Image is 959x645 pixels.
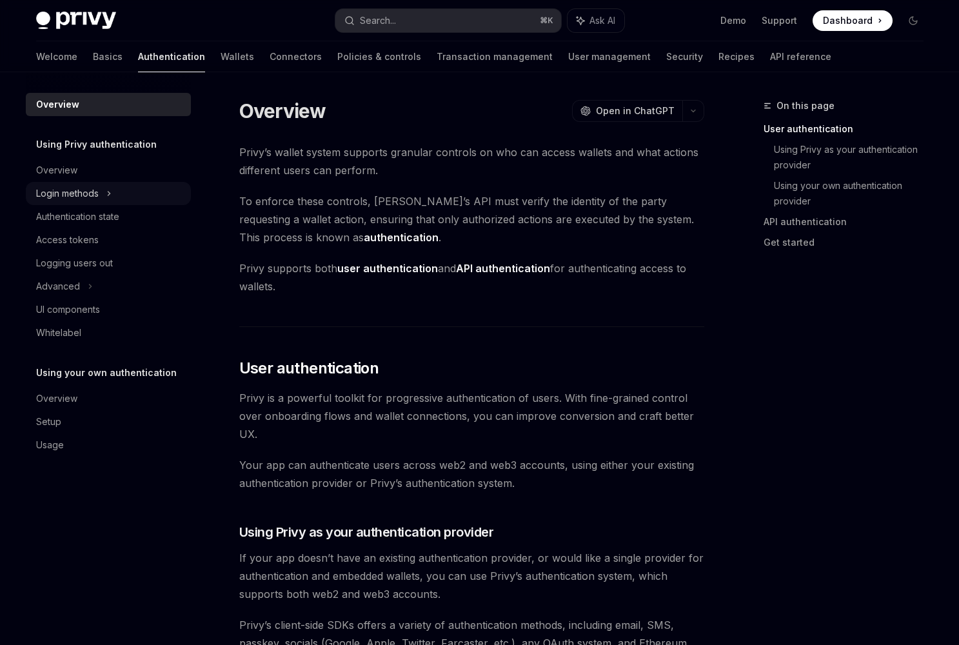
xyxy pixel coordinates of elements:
[36,255,113,271] div: Logging users out
[456,262,550,275] strong: API authentication
[239,99,326,123] h1: Overview
[36,365,177,381] h5: Using your own authentication
[26,410,191,433] a: Setup
[239,192,704,246] span: To enforce these controls, [PERSON_NAME]’s API must verify the identity of the party requesting a...
[26,298,191,321] a: UI components
[774,139,934,175] a: Using Privy as your authentication provider
[813,10,893,31] a: Dashboard
[364,231,439,244] strong: authentication
[823,14,873,27] span: Dashboard
[26,387,191,410] a: Overview
[762,14,797,27] a: Support
[239,259,704,295] span: Privy supports both and for authenticating access to wallets.
[138,41,205,72] a: Authentication
[776,98,835,114] span: On this page
[764,119,934,139] a: User authentication
[239,523,494,541] span: Using Privy as your authentication provider
[26,205,191,228] a: Authentication state
[589,14,615,27] span: Ask AI
[26,228,191,252] a: Access tokens
[36,325,81,341] div: Whitelabel
[718,41,755,72] a: Recipes
[93,41,123,72] a: Basics
[36,41,77,72] a: Welcome
[36,137,157,152] h5: Using Privy authentication
[903,10,924,31] button: Toggle dark mode
[36,186,99,201] div: Login methods
[239,549,704,603] span: If your app doesn’t have an existing authentication provider, or would like a single provider for...
[36,302,100,317] div: UI components
[26,321,191,344] a: Whitelabel
[36,232,99,248] div: Access tokens
[36,97,79,112] div: Overview
[764,232,934,253] a: Get started
[764,212,934,232] a: API authentication
[36,437,64,453] div: Usage
[36,391,77,406] div: Overview
[239,389,704,443] span: Privy is a powerful toolkit for progressive authentication of users. With fine-grained control ov...
[26,159,191,182] a: Overview
[26,252,191,275] a: Logging users out
[337,262,438,275] strong: user authentication
[221,41,254,72] a: Wallets
[596,104,675,117] span: Open in ChatGPT
[36,163,77,178] div: Overview
[540,15,553,26] span: ⌘ K
[36,414,61,430] div: Setup
[572,100,682,122] button: Open in ChatGPT
[36,12,116,30] img: dark logo
[568,9,624,32] button: Ask AI
[360,13,396,28] div: Search...
[26,93,191,116] a: Overview
[337,41,421,72] a: Policies & controls
[239,456,704,492] span: Your app can authenticate users across web2 and web3 accounts, using either your existing authent...
[26,433,191,457] a: Usage
[36,209,119,224] div: Authentication state
[770,41,831,72] a: API reference
[239,143,704,179] span: Privy’s wallet system supports granular controls on who can access wallets and what actions diffe...
[36,279,80,294] div: Advanced
[335,9,561,32] button: Search...⌘K
[239,358,379,379] span: User authentication
[568,41,651,72] a: User management
[437,41,553,72] a: Transaction management
[774,175,934,212] a: Using your own authentication provider
[720,14,746,27] a: Demo
[666,41,703,72] a: Security
[270,41,322,72] a: Connectors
